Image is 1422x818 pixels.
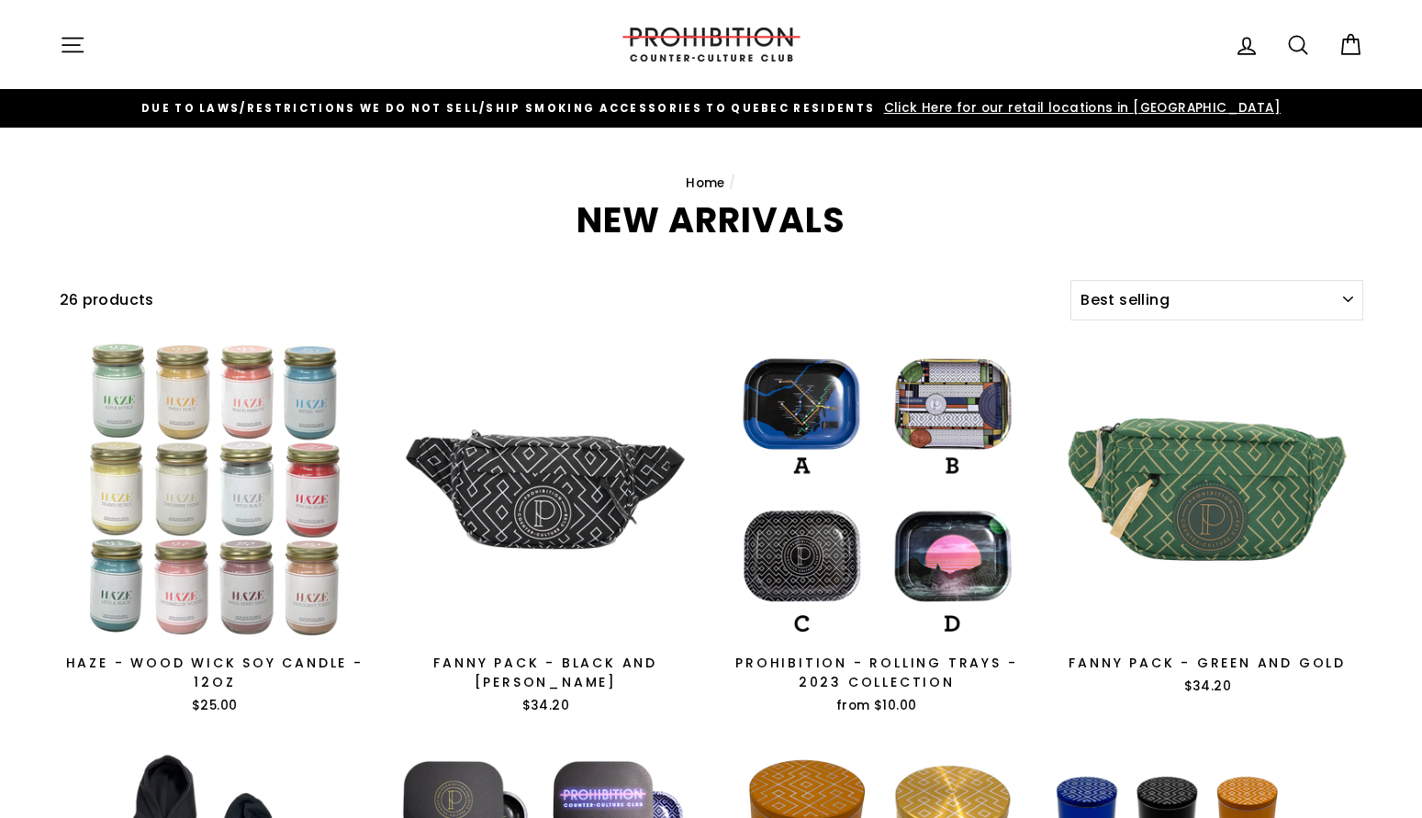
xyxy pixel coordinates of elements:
img: PROHIBITION COUNTER-CULTURE CLUB [620,28,803,62]
div: FANNY PACK - GREEN AND GOLD [1052,654,1363,673]
a: Haze - Wood Wick Soy Candle - 12oz$25.00 [60,334,371,722]
div: from $10.00 [722,697,1033,715]
div: $34.20 [390,697,701,715]
span: DUE TO LAWS/restrictions WE DO NOT SELL/SHIP SMOKING ACCESSORIES to qUEBEC RESIDENTS [141,101,875,116]
div: 26 products [60,288,1064,312]
span: / [729,174,735,192]
nav: breadcrumbs [60,174,1363,194]
span: Click Here for our retail locations in [GEOGRAPHIC_DATA] [879,99,1281,117]
div: $34.20 [1052,678,1363,696]
div: $25.00 [60,697,371,715]
div: FANNY PACK - BLACK AND [PERSON_NAME] [390,654,701,692]
a: Home [686,174,725,192]
h1: NEW ARRIVALS [60,203,1363,238]
div: Haze - Wood Wick Soy Candle - 12oz [60,654,371,692]
a: FANNY PACK - GREEN AND GOLD$34.20 [1052,334,1363,702]
a: FANNY PACK - BLACK AND [PERSON_NAME]$34.20 [390,334,701,722]
div: PROHIBITION - ROLLING TRAYS - 2023 COLLECTION [722,654,1033,692]
a: DUE TO LAWS/restrictions WE DO NOT SELL/SHIP SMOKING ACCESSORIES to qUEBEC RESIDENTS Click Here f... [64,98,1359,118]
a: PROHIBITION - ROLLING TRAYS - 2023 COLLECTIONfrom $10.00 [722,334,1033,722]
